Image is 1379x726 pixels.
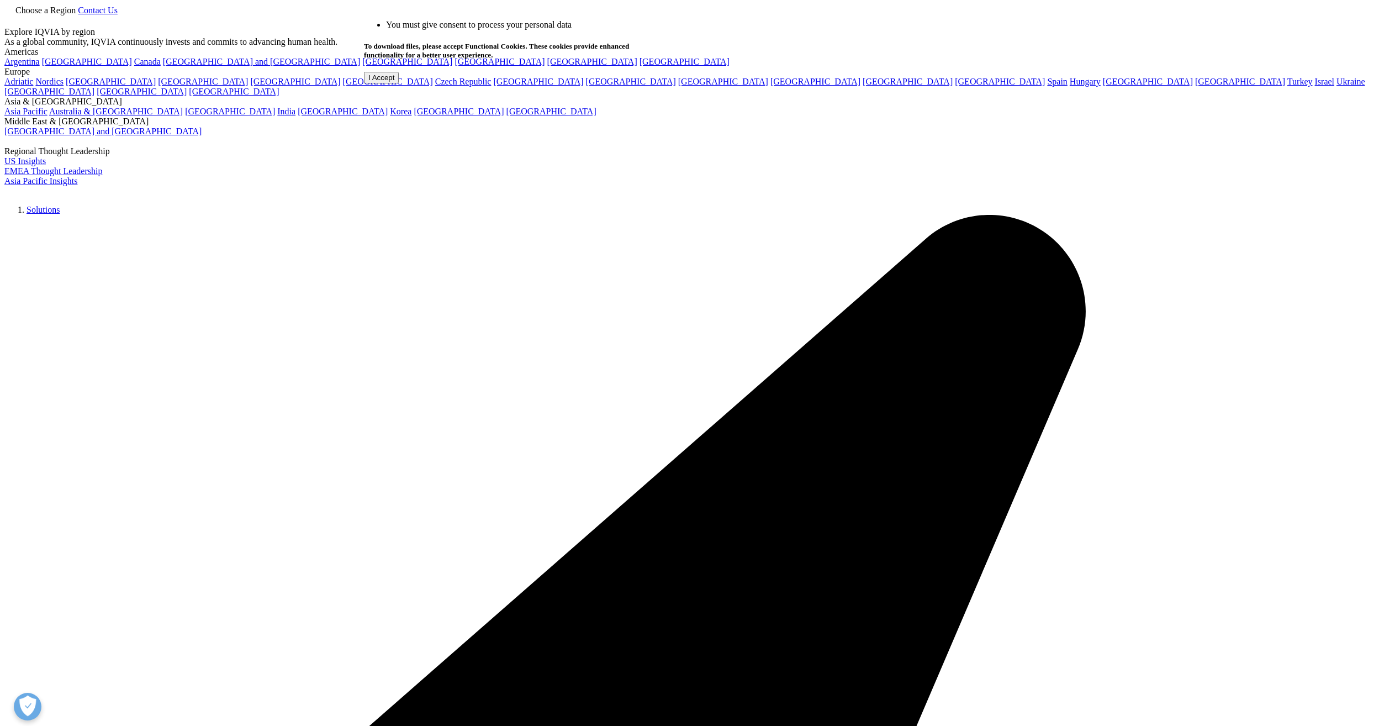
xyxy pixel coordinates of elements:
a: Solutions [27,205,60,214]
a: Israel [1315,77,1335,86]
div: Americas [4,47,1375,57]
div: Middle East & [GEOGRAPHIC_DATA] [4,117,1375,127]
a: India [277,107,295,116]
div: Explore IQVIA by region [4,27,1375,37]
a: US Insights [4,156,46,166]
a: [GEOGRAPHIC_DATA] [414,107,504,116]
a: [GEOGRAPHIC_DATA] [770,77,860,86]
a: Asia Pacific Insights [4,176,77,186]
a: Asia Pacific [4,107,47,116]
h5: To download files, please accept Functional Cookies. These cookies provide enhanced functionality... [364,42,632,60]
a: Hungary [1070,77,1101,86]
a: [GEOGRAPHIC_DATA] and [GEOGRAPHIC_DATA] [4,127,202,136]
div: Europe [4,67,1375,77]
a: [GEOGRAPHIC_DATA] [1195,77,1285,86]
a: Korea [390,107,411,116]
a: [GEOGRAPHIC_DATA] [97,87,187,96]
div: Regional Thought Leadership [4,146,1375,156]
div: As a global community, IQVIA continuously invests and commits to advancing human health. [4,37,1375,47]
button: Open Preferences [14,693,41,720]
a: Argentina [4,57,40,66]
a: [GEOGRAPHIC_DATA] [863,77,953,86]
a: [GEOGRAPHIC_DATA] [1103,77,1193,86]
a: Australia & [GEOGRAPHIC_DATA] [49,107,183,116]
a: [GEOGRAPHIC_DATA] [250,77,340,86]
a: Adriatic [4,77,33,86]
a: [GEOGRAPHIC_DATA] [343,77,433,86]
a: [GEOGRAPHIC_DATA] [362,57,452,66]
a: [GEOGRAPHIC_DATA] [185,107,275,116]
a: [GEOGRAPHIC_DATA] [4,87,94,96]
a: [GEOGRAPHIC_DATA] [298,107,388,116]
a: [GEOGRAPHIC_DATA] [158,77,248,86]
a: Spain [1047,77,1067,86]
a: Contact Us [78,6,118,15]
a: [GEOGRAPHIC_DATA] and [GEOGRAPHIC_DATA] [163,57,360,66]
a: Turkey [1287,77,1313,86]
a: [GEOGRAPHIC_DATA] [189,87,279,96]
div: Asia & [GEOGRAPHIC_DATA] [4,97,1375,107]
a: Ukraine [1336,77,1365,86]
a: Canada [134,57,161,66]
a: [GEOGRAPHIC_DATA] [66,77,156,86]
a: [GEOGRAPHIC_DATA] [955,77,1045,86]
input: I Accept [364,72,399,83]
li: You must give consent to process your personal data [386,20,632,30]
span: Choose a Region [15,6,76,15]
a: [GEOGRAPHIC_DATA] [42,57,132,66]
a: EMEA Thought Leadership [4,166,102,176]
a: [GEOGRAPHIC_DATA] [640,57,730,66]
a: [GEOGRAPHIC_DATA] [506,107,596,116]
a: [GEOGRAPHIC_DATA] [678,77,768,86]
a: Nordics [35,77,64,86]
